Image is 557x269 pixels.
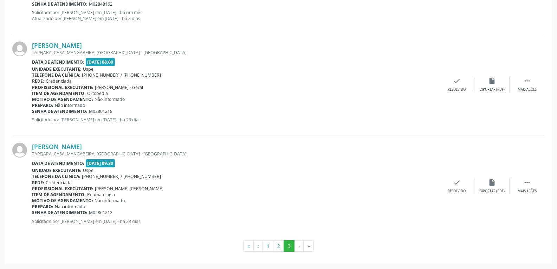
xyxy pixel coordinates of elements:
[82,173,161,179] span: [PHONE_NUMBER] / [PHONE_NUMBER]
[32,198,93,204] b: Motivo de agendamento:
[253,240,263,252] button: Go to previous page
[448,87,466,92] div: Resolvido
[95,198,125,204] span: Não informado
[523,77,531,85] i: 
[86,159,115,167] span: [DATE] 09:30
[12,41,27,56] img: img
[32,117,439,123] p: Solicitado por [PERSON_NAME] em [DATE] - há 23 dias
[523,179,531,186] i: 
[32,218,439,224] p: Solicitado por [PERSON_NAME] em [DATE] - há 23 dias
[32,167,82,173] b: Unidade executante:
[32,180,44,186] b: Rede:
[488,77,496,85] i: insert_drive_file
[32,41,82,49] a: [PERSON_NAME]
[87,90,108,96] span: Ortopedia
[32,84,93,90] b: Profissional executante:
[273,240,284,252] button: Go to page 2
[95,84,143,90] span: [PERSON_NAME] - Geral
[32,204,53,210] b: Preparo:
[488,179,496,186] i: insert_drive_file
[453,179,461,186] i: check
[32,192,86,198] b: Item de agendamento:
[284,240,294,252] button: Go to page 3
[12,240,545,252] ul: Pagination
[95,186,163,192] span: [PERSON_NAME] [PERSON_NAME]
[83,167,93,173] span: Uspe
[46,180,72,186] span: Credenciada
[55,204,85,210] span: Não informado
[32,160,84,166] b: Data de atendimento:
[32,143,82,150] a: [PERSON_NAME]
[32,96,93,102] b: Motivo de agendamento:
[95,96,125,102] span: Não informado
[32,1,88,7] b: Senha de atendimento:
[518,87,537,92] div: Mais ações
[479,87,505,92] div: Exportar (PDF)
[32,9,439,21] p: Solicitado por [PERSON_NAME] em [DATE] - há um mês Atualizado por [PERSON_NAME] em [DATE] - há 3 ...
[82,72,161,78] span: [PHONE_NUMBER] / [PHONE_NUMBER]
[518,189,537,194] div: Mais ações
[32,186,93,192] b: Profissional executante:
[32,102,53,108] b: Preparo:
[32,72,80,78] b: Telefone da clínica:
[87,192,115,198] span: Reumatologia
[55,102,85,108] span: Não informado
[86,58,115,66] span: [DATE] 08:00
[32,151,439,157] div: TAPEJARA, CASA, MANGABEIRA, [GEOGRAPHIC_DATA] - [GEOGRAPHIC_DATA]
[263,240,273,252] button: Go to page 1
[46,78,72,84] span: Credenciada
[32,173,80,179] b: Telefone da clínica:
[243,240,254,252] button: Go to first page
[448,189,466,194] div: Resolvido
[479,189,505,194] div: Exportar (PDF)
[32,50,439,56] div: TAPEJARA, CASA, MANGABEIRA, [GEOGRAPHIC_DATA] - [GEOGRAPHIC_DATA]
[453,77,461,85] i: check
[89,108,112,114] span: M02861218
[89,210,112,216] span: M02861212
[32,210,88,216] b: Senha de atendimento:
[89,1,112,7] span: M02848162
[12,143,27,158] img: img
[32,59,84,65] b: Data de atendimento:
[32,108,88,114] b: Senha de atendimento:
[32,90,86,96] b: Item de agendamento:
[32,78,44,84] b: Rede:
[32,66,82,72] b: Unidade executante:
[83,66,93,72] span: Uspe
